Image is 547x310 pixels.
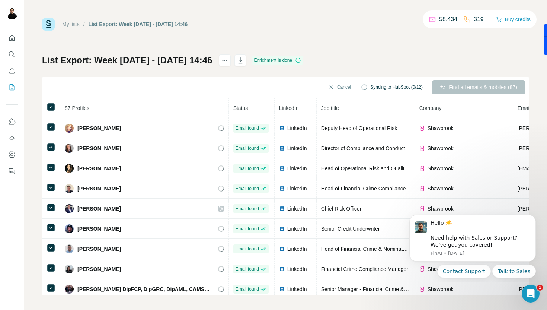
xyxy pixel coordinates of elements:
span: Email found [236,145,259,152]
span: Head of Operational Risk and Quality Assurance [321,165,433,171]
span: Financial Crime Compliance Manager [321,266,408,272]
span: Deputy Head of Operational Risk [321,125,397,131]
button: Cancel [323,80,356,94]
span: [PERSON_NAME] [77,124,121,132]
img: LinkedIn logo [279,246,285,252]
span: Company [419,105,442,111]
button: Feedback [6,164,18,178]
img: Avatar [65,224,74,233]
span: [PERSON_NAME] [77,205,121,212]
span: [PERSON_NAME] [77,185,121,192]
button: Search [6,48,18,61]
span: Director of Compliance and Conduct [321,145,405,151]
span: LinkedIn [287,245,307,253]
img: Avatar [65,285,74,294]
span: 87 Profiles [65,105,89,111]
span: Senior Credit Underwriter [321,226,380,232]
span: Email found [236,205,259,212]
button: Dashboard [6,148,18,161]
button: Buy credits [496,14,531,25]
iframe: Intercom notifications message [398,208,547,282]
div: Enrichment is done [252,56,303,65]
img: company-logo [419,286,425,292]
img: Avatar [65,184,74,193]
button: actions [219,54,231,66]
span: Job title [321,105,339,111]
img: LinkedIn logo [279,186,285,192]
li: / [83,20,85,28]
span: Head of Financial Crime & Nominated Officer - Risk Services [321,246,461,252]
img: Avatar [65,124,74,133]
button: Quick start [6,31,18,45]
span: LinkedIn [287,265,307,273]
img: LinkedIn logo [279,145,285,151]
img: Avatar [65,265,74,273]
img: company-logo [419,165,425,171]
button: Enrich CSV [6,64,18,77]
h1: List Export: Week [DATE] - [DATE] 14:46 [42,54,212,66]
span: Shawbrook [428,145,454,152]
span: Shawbrook [428,205,454,212]
button: Use Surfe on LinkedIn [6,115,18,129]
img: Avatar [65,244,74,253]
span: LinkedIn [279,105,299,111]
button: My lists [6,80,18,94]
span: [PERSON_NAME] DipFCP, DipGRC, DipAML, CAMS, FICA [77,285,211,293]
img: LinkedIn logo [279,286,285,292]
img: Avatar [65,164,74,173]
span: Shawbrook [428,285,454,293]
span: LinkedIn [287,145,307,152]
p: 319 [474,15,484,24]
span: Syncing to HubSpot (0/12) [370,84,423,91]
span: Status [233,105,248,111]
span: LinkedIn [287,225,307,232]
span: Email found [236,246,259,252]
span: [PERSON_NAME] [77,165,121,172]
span: Email found [236,165,259,172]
span: LinkedIn [287,205,307,212]
span: Email found [236,266,259,272]
span: LinkedIn [287,124,307,132]
span: Shawbrook [428,124,454,132]
span: Chief Risk Officer [321,206,362,212]
span: LinkedIn [287,165,307,172]
img: Avatar [6,7,18,19]
span: LinkedIn [287,285,307,293]
span: Head of Financial Crime Compliance [321,186,406,192]
span: [PERSON_NAME] [77,145,121,152]
span: 1 [537,285,543,291]
span: Shawbrook [428,185,454,192]
span: [PERSON_NAME] [77,225,121,232]
span: Senior Manager - Financial Crime & Fraud Risk Controls [321,286,451,292]
img: Avatar [65,144,74,153]
img: LinkedIn logo [279,266,285,272]
span: Email [518,105,531,111]
img: company-logo [419,125,425,131]
span: LinkedIn [287,185,307,192]
button: Use Surfe API [6,132,18,145]
img: Surfe Logo [42,18,55,31]
div: List Export: Week [DATE] - [DATE] 14:46 [89,20,188,28]
span: Email found [236,286,259,292]
span: Shawbrook [428,165,454,172]
span: Email found [236,225,259,232]
img: LinkedIn logo [279,125,285,131]
img: LinkedIn logo [279,206,285,212]
img: company-logo [419,145,425,151]
img: Avatar [65,204,74,213]
img: LinkedIn logo [279,226,285,232]
img: company-logo [419,186,425,192]
iframe: Intercom live chat [522,285,540,303]
span: Email found [236,185,259,192]
span: [PERSON_NAME] [77,245,121,253]
span: [PERSON_NAME] [77,265,121,273]
img: company-logo [419,206,425,212]
a: My lists [62,21,80,27]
